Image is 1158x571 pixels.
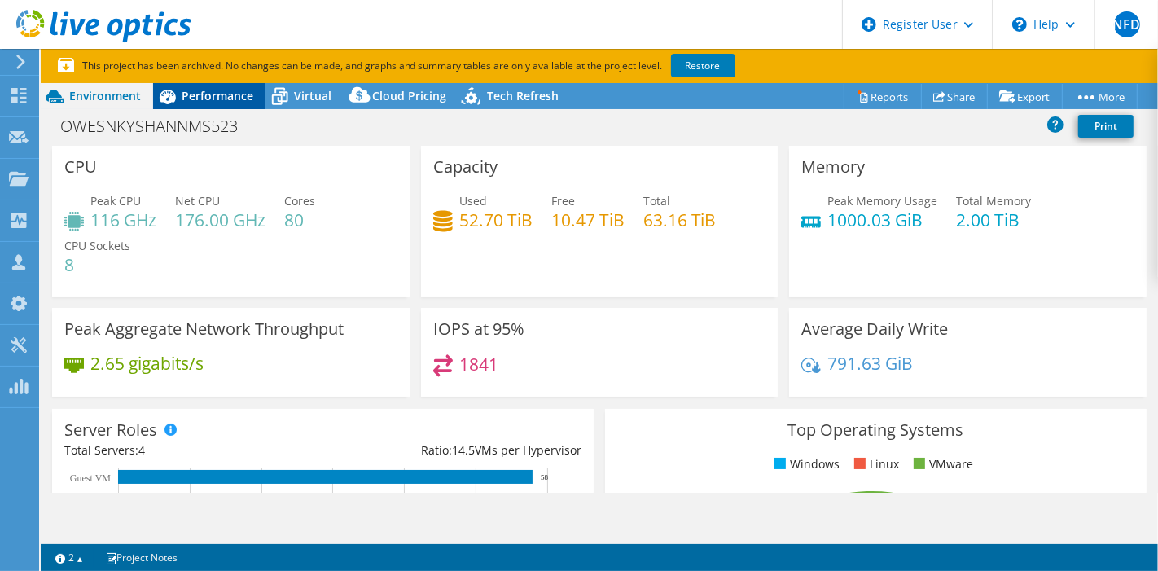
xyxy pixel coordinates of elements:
[90,211,156,229] h4: 116 GHz
[452,442,475,458] span: 14.5
[643,193,670,209] span: Total
[541,473,549,481] text: 58
[84,493,112,504] text: Virtual
[1012,17,1027,32] svg: \n
[433,320,524,338] h3: IOPS at 95%
[671,54,735,77] a: Restore
[322,441,581,459] div: Ratio: VMs per Hypervisor
[770,455,840,473] li: Windows
[844,84,922,109] a: Reports
[487,88,559,103] span: Tech Refresh
[921,84,988,109] a: Share
[70,472,111,484] text: Guest VM
[182,88,253,103] span: Performance
[801,320,948,338] h3: Average Daily Write
[1062,84,1138,109] a: More
[827,193,937,209] span: Peak Memory Usage
[372,88,446,103] span: Cloud Pricing
[827,354,913,372] h4: 791.63 GiB
[1078,115,1134,138] a: Print
[1114,11,1140,37] span: NFD
[827,211,937,229] h4: 1000.03 GiB
[643,211,717,229] h4: 63.16 TiB
[987,84,1063,109] a: Export
[58,57,856,75] p: This project has been archived. No changes can be made, and graphs and summary tables are only av...
[956,211,1031,229] h4: 2.00 TiB
[459,211,533,229] h4: 52.70 TiB
[850,455,899,473] li: Linux
[138,442,145,458] span: 4
[433,158,498,176] h3: Capacity
[64,320,344,338] h3: Peak Aggregate Network Throughput
[64,158,97,176] h3: CPU
[284,193,315,209] span: Cores
[44,547,94,568] a: 2
[284,211,315,229] h4: 80
[551,193,575,209] span: Free
[801,158,865,176] h3: Memory
[617,421,1134,439] h3: Top Operating Systems
[69,88,141,103] span: Environment
[551,211,625,229] h4: 10.47 TiB
[294,88,331,103] span: Virtual
[90,354,204,372] h4: 2.65 gigabits/s
[64,256,130,274] h4: 8
[910,455,973,473] li: VMware
[64,441,322,459] div: Total Servers:
[53,117,263,135] h1: OWESNKYSHANNMS523
[459,193,487,209] span: Used
[64,238,130,253] span: CPU Sockets
[175,211,265,229] h4: 176.00 GHz
[175,193,220,209] span: Net CPU
[64,421,157,439] h3: Server Roles
[90,193,141,209] span: Peak CPU
[94,547,189,568] a: Project Notes
[956,193,1031,209] span: Total Memory
[459,355,498,373] h4: 1841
